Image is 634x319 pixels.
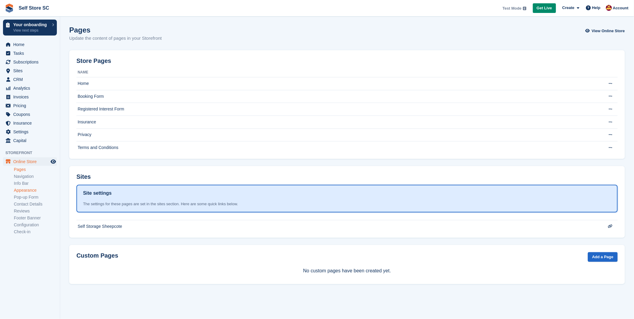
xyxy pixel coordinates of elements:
[14,181,57,186] a: Info Bar
[76,220,591,233] td: Self Storage Sheepcote
[3,119,57,127] a: menu
[3,49,57,57] a: menu
[14,187,57,193] a: Appearance
[14,229,57,235] a: Check-in
[3,67,57,75] a: menu
[83,201,611,207] div: The settings for these pages are set in the sites section. Here are some quick links below.
[503,5,521,11] span: Test Mode
[13,84,49,92] span: Analytics
[76,173,91,180] h2: Sites
[5,4,14,13] img: stora-icon-8386f47178a22dfd0bd8f6a31ec36ba5ce8667c1dd55bd0f319d3a0aa187defe.svg
[14,208,57,214] a: Reviews
[613,5,629,11] span: Account
[76,90,591,103] td: Booking Form
[13,101,49,110] span: Pricing
[3,101,57,110] a: menu
[3,110,57,119] a: menu
[76,252,118,259] h2: Custom Pages
[69,26,162,34] h1: Pages
[13,49,49,57] span: Tasks
[588,252,618,262] a: Add a Page
[3,20,57,36] a: Your onboarding View next steps
[606,5,612,11] img: Tom Allen
[76,57,111,64] h2: Store Pages
[76,267,618,274] p: No custom pages have been created yet.
[587,26,625,36] a: View Online Store
[523,7,527,10] img: icon-info-grey-7440780725fd019a000dd9b08b2336e03edf1995a4989e88bcd33f0948082b44.svg
[13,128,49,136] span: Settings
[76,77,591,90] td: Home
[3,136,57,145] a: menu
[13,93,49,101] span: Invoices
[13,28,49,33] p: View next steps
[3,128,57,136] a: menu
[3,58,57,66] a: menu
[537,5,552,11] span: Get Live
[76,103,591,116] td: Registered Interest Form
[76,116,591,129] td: Insurance
[76,141,591,154] td: Terms and Conditions
[13,119,49,127] span: Insurance
[14,201,57,207] a: Contact Details
[3,40,57,49] a: menu
[14,222,57,228] a: Configuration
[13,136,49,145] span: Capital
[3,157,57,166] a: menu
[69,35,162,42] p: Update the content of pages in your Storefront
[50,158,57,165] a: Preview store
[14,215,57,221] a: Footer Banner
[13,67,49,75] span: Sites
[592,28,625,34] span: View Online Store
[76,129,591,141] td: Privacy
[13,58,49,66] span: Subscriptions
[16,3,51,13] a: Self Store SC
[13,40,49,49] span: Home
[83,190,112,197] h1: Site settings
[14,167,57,172] a: Pages
[76,68,591,77] th: Name
[14,194,57,200] a: Pop-up Form
[13,75,49,84] span: CRM
[5,150,60,156] span: Storefront
[3,93,57,101] a: menu
[13,157,49,166] span: Online Store
[533,3,556,13] a: Get Live
[14,174,57,179] a: Navigation
[3,75,57,84] a: menu
[3,84,57,92] a: menu
[562,5,574,11] span: Create
[13,23,49,27] p: Your onboarding
[13,110,49,119] span: Coupons
[592,5,601,11] span: Help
